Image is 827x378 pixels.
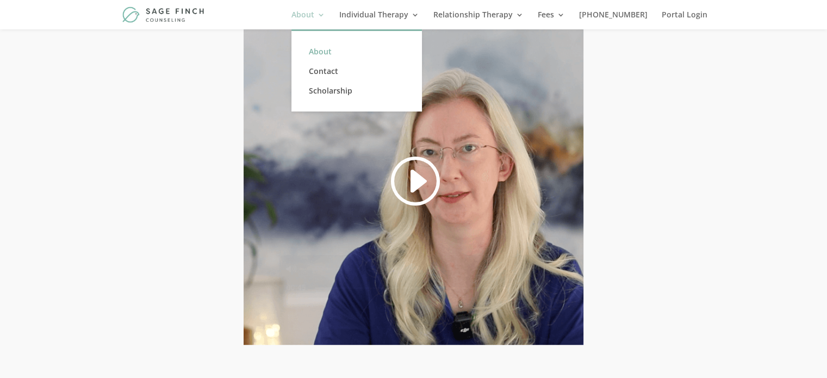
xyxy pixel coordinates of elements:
[302,42,411,61] a: About
[662,11,707,29] a: Portal Login
[433,11,524,29] a: Relationship Therapy
[291,11,325,29] a: About
[579,11,648,29] a: [PHONE_NUMBER]
[339,11,419,29] a: Individual Therapy
[302,81,411,101] a: Scholarship
[122,7,206,22] img: Sage Finch Counseling | LGBTQ+ Therapy in Plano
[538,11,565,29] a: Fees
[302,61,411,81] a: Contact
